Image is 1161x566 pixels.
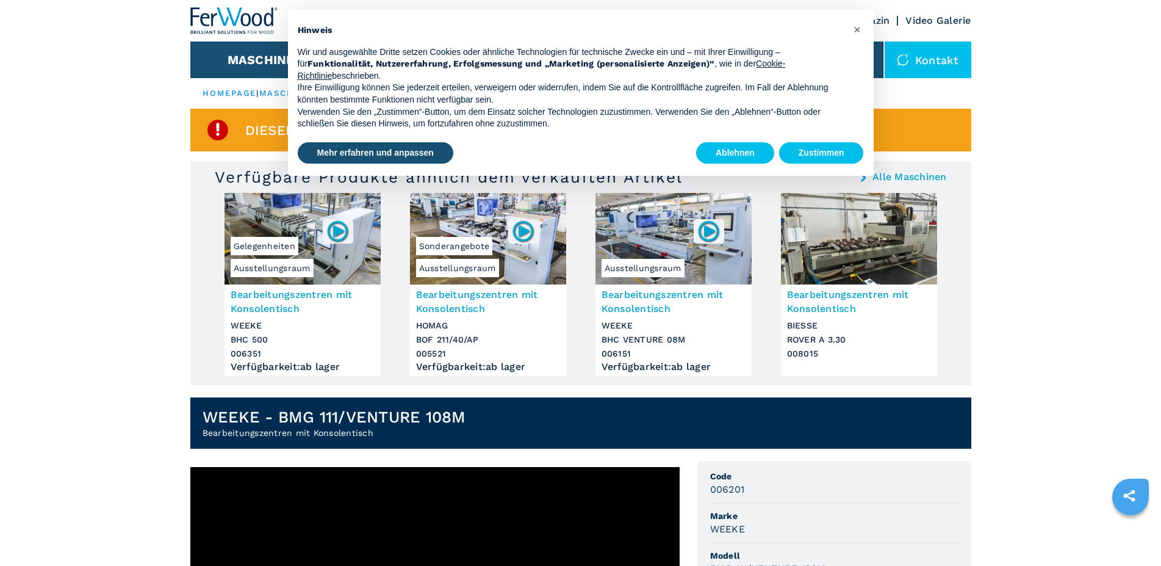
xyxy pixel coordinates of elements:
[203,89,257,98] a: HOMEPAGE
[203,407,466,427] h1: WEEKE - BMG 111/VENTURE 108M
[298,82,844,106] p: Ihre Einwilligung können Sie jederzeit erteilen, verweigern oder widerrufen, indem Sie auf die Ko...
[298,46,844,82] p: Wir und ausgewählte Dritte setzen Cookies oder ähnliche Technologien für technische Zwecke ein un...
[854,22,861,37] span: ×
[298,59,786,81] a: Cookie-Richtlinie
[872,172,947,182] a: Alle Maschinen
[710,510,959,522] span: Marke
[710,550,959,562] span: Modell
[885,42,971,78] div: Kontakt
[696,142,774,164] button: Ablehnen
[206,118,230,142] img: SoldProduct
[410,193,566,376] a: Bearbeitungszentren mit Konsolentisch HOMAG BOF 211/40/APAusstellungsraumSonderangebote005521Bear...
[203,427,466,439] h2: Bearbeitungszentren mit Konsolentisch
[787,319,931,361] h3: BIESSE ROVER A 3.30 008015
[710,522,745,536] h3: WEEKE
[231,259,314,277] span: Ausstellungsraum
[225,193,381,376] a: Bearbeitungszentren mit Konsolentisch WEEKE BHC 500AusstellungsraumGelegenheiten006351Bearbeitung...
[215,167,683,187] h3: Verfügbare Produkte ähnlich dem verkauften Artikel
[848,20,868,39] button: Schließen Sie diesen Hinweis
[307,59,715,68] strong: Funktionalität, Nutzererfahrung, Erfolgsmessung und „Marketing (personalisierte Anzeigen)“
[225,193,381,285] img: Bearbeitungszentren mit Konsolentisch WEEKE BHC 500
[595,193,752,285] img: Bearbeitungszentren mit Konsolentisch WEEKE BHC VENTURE 08M
[326,219,350,243] img: 006351
[259,89,319,98] a: maschinen
[231,237,298,255] span: Gelegenheiten
[905,15,971,26] a: Video Galerie
[897,54,909,66] img: Kontakt
[697,219,721,243] img: 006151
[781,193,937,285] img: Bearbeitungszentren mit Konsolentisch BIESSE ROVER A 3.30
[787,288,931,316] h3: Bearbeitungszentren mit Konsolentisch
[779,142,864,164] button: Zustimmen
[298,106,844,130] p: Verwenden Sie den „Zustimmen“-Button, um dem Einsatz solcher Technologien zuzustimmen. Verwenden ...
[595,193,752,376] a: Bearbeitungszentren mit Konsolentisch WEEKE BHC VENTURE 08MAusstellungsraum006151Bearbeitungszent...
[602,319,746,361] h3: WEEKE BHC VENTURE 08M 006151
[602,259,685,277] span: Ausstellungsraum
[245,123,519,137] span: Dieser Artikel ist bereits verkauft
[1109,511,1152,557] iframe: Chat
[231,319,375,361] h3: WEEKE BHC 500 006351
[710,470,959,482] span: Code
[416,288,560,316] h3: Bearbeitungszentren mit Konsolentisch
[298,142,453,164] button: Mehr erfahren und anpassen
[298,24,844,37] h2: Hinweis
[511,219,535,243] img: 005521
[190,7,278,34] img: Ferwood
[416,237,493,255] span: Sonderangebote
[231,288,375,316] h3: Bearbeitungszentren mit Konsolentisch
[602,288,746,316] h3: Bearbeitungszentren mit Konsolentisch
[1114,481,1145,511] a: sharethis
[781,193,937,376] a: Bearbeitungszentren mit Konsolentisch BIESSE ROVER A 3.30Bearbeitungszentren mit KonsolentischBIE...
[231,364,375,370] div: Verfügbarkeit : ab lager
[602,364,746,370] div: Verfügbarkeit : ab lager
[256,89,259,98] span: |
[416,259,499,277] span: Ausstellungsraum
[410,193,566,285] img: Bearbeitungszentren mit Konsolentisch HOMAG BOF 211/40/AP
[416,364,560,370] div: Verfügbarkeit : ab lager
[710,482,745,496] h3: 006201
[416,319,560,361] h3: HOMAG BOF 211/40/AP 005521
[228,53,304,67] button: Maschinen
